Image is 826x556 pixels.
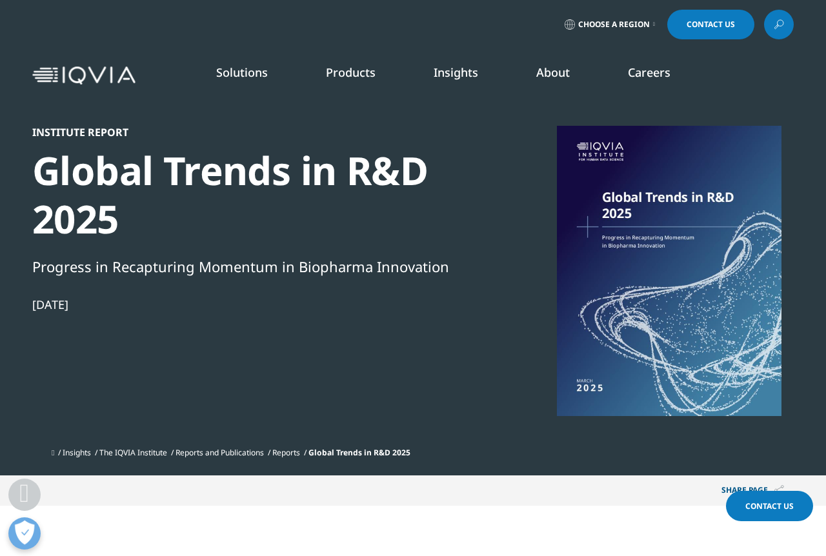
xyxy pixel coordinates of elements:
[272,447,300,458] a: Reports
[308,447,410,458] span: Global Trends in R&D 2025
[687,21,735,28] span: Contact Us
[8,517,41,550] button: Abrir preferências
[32,297,475,312] div: [DATE]
[176,447,264,458] a: Reports and Publications
[99,447,167,458] a: The IQVIA Institute
[774,485,784,496] img: Share PAGE
[434,65,478,80] a: Insights
[745,501,794,511] span: Contact Us
[726,491,813,521] a: Contact Us
[628,65,670,80] a: Careers
[216,65,268,80] a: Solutions
[32,126,475,139] div: Institute Report
[326,65,376,80] a: Products
[578,19,650,30] span: Choose a Region
[667,10,754,39] a: Contact Us
[712,475,794,506] button: Share PAGEShare PAGE
[536,65,570,80] a: About
[141,45,794,106] nav: Primary
[32,255,475,277] div: Progress in Recapturing Momentum in Biopharma Innovation
[63,447,91,458] a: Insights
[32,146,475,243] div: Global Trends in R&D 2025
[712,475,794,506] p: Share PAGE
